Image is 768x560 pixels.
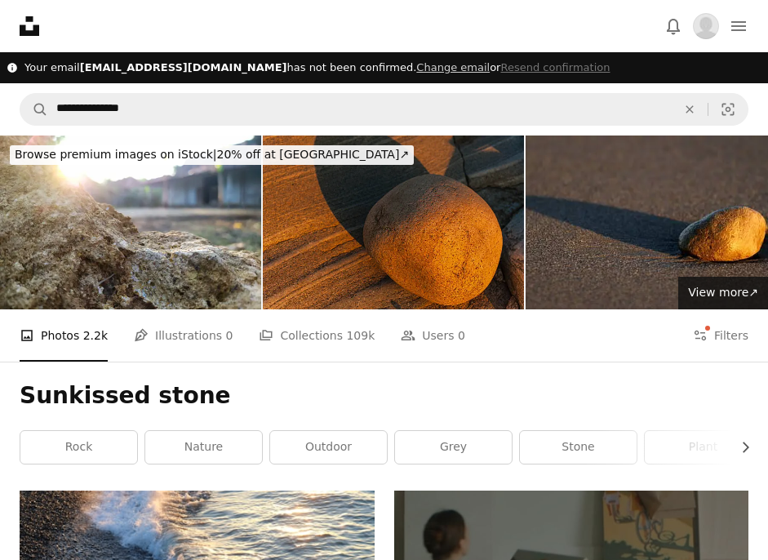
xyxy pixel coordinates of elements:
span: [EMAIL_ADDRESS][DOMAIN_NAME] [80,61,287,73]
span: 0 [226,327,233,344]
a: stone [520,431,637,464]
a: plant [645,431,761,464]
span: 20% off at [GEOGRAPHIC_DATA] ↗ [15,148,409,161]
img: Avatar of user Jazzy Ellis [693,13,719,39]
h1: Sunkissed stone [20,381,748,411]
span: 109k [346,327,375,344]
a: View more↗ [678,277,768,309]
div: Your email has not been confirmed. [24,60,610,76]
a: outdoor [270,431,387,464]
a: Illustrations 0 [134,309,233,362]
button: Menu [722,10,755,42]
span: or [416,61,610,73]
button: Notifications [657,10,690,42]
a: Change email [416,61,490,73]
button: Profile [690,10,722,42]
span: 0 [458,327,465,344]
form: Find visuals sitewide [20,93,748,126]
button: Resend confirmation [500,60,610,76]
button: Visual search [708,94,748,125]
span: View more ↗ [688,286,758,299]
a: Users 0 [401,309,465,362]
button: Filters [693,309,748,362]
button: Clear [672,94,708,125]
a: Home — Unsplash [20,16,39,36]
button: scroll list to the right [730,431,748,464]
span: Browse premium images on iStock | [15,148,216,161]
a: Collections 109k [259,309,375,362]
img: Coastal rock glimmers in Swedish sunset illuminating the shoreline and natural landscape [263,136,524,309]
button: Search Unsplash [20,94,48,125]
a: rock [20,431,137,464]
a: grey [395,431,512,464]
a: nature [145,431,262,464]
